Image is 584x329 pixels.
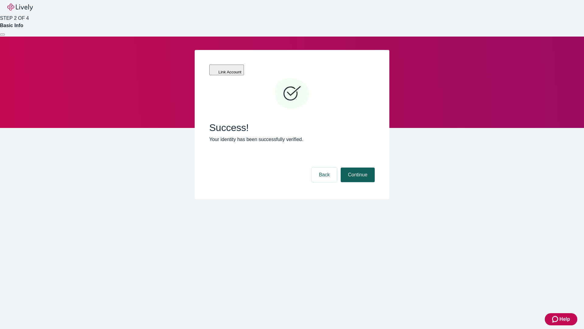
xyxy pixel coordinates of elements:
button: Continue [341,168,375,182]
span: Success! [209,122,375,133]
button: Zendesk support iconHelp [545,313,577,325]
button: Link Account [209,65,244,75]
img: Lively [7,4,33,11]
button: Back [311,168,337,182]
span: Help [559,316,570,323]
svg: Checkmark icon [274,76,310,112]
svg: Zendesk support icon [552,316,559,323]
p: Your identity has been successfully verified. [209,136,375,143]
